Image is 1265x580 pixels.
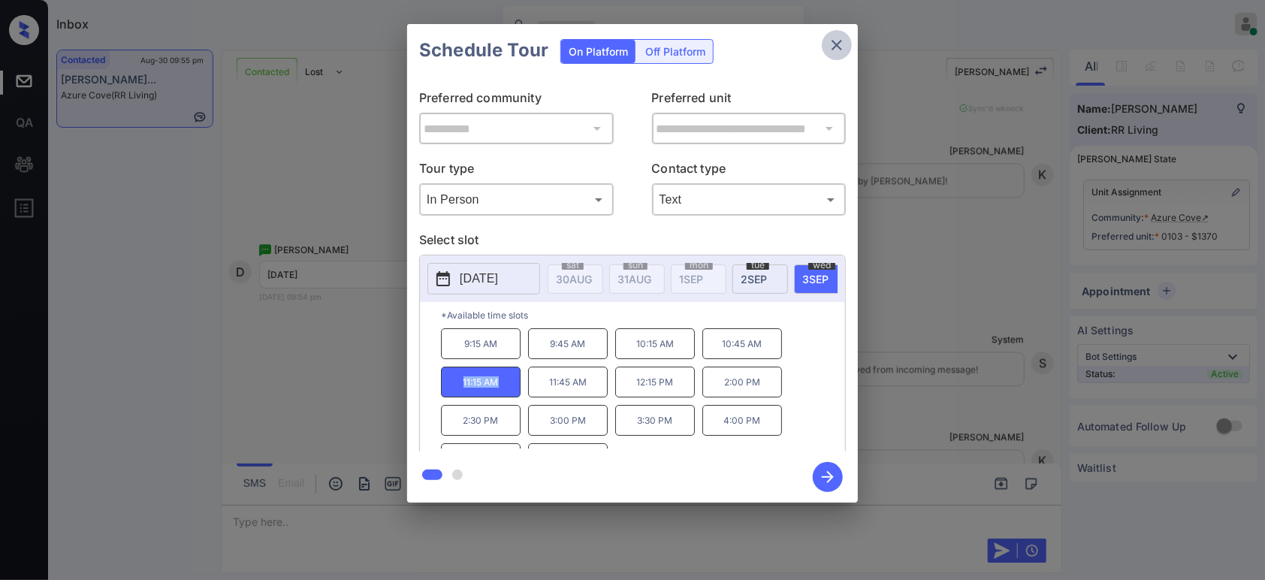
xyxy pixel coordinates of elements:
h2: Schedule Tour [407,24,560,77]
button: btn-next [804,458,852,497]
p: 2:30 PM [441,405,521,436]
p: 9:45 AM [528,328,608,359]
div: On Platform [561,40,636,63]
p: 11:45 AM [528,367,608,397]
div: Off Platform [638,40,713,63]
p: 2:00 PM [702,367,782,397]
div: In Person [423,187,610,212]
p: 4:30 PM [441,443,521,474]
p: 3:00 PM [528,405,608,436]
div: date-select [732,264,788,294]
button: close [822,30,852,60]
span: tue [747,261,769,270]
p: 4:00 PM [702,405,782,436]
p: 11:15 AM [441,367,521,397]
p: 3:30 PM [615,405,695,436]
p: Preferred community [419,89,614,113]
p: 10:45 AM [702,328,782,359]
p: Select slot [419,231,846,255]
span: 3 SEP [802,273,829,285]
p: [DATE] [460,270,498,288]
div: date-select [794,264,850,294]
span: 2 SEP [741,273,767,285]
p: 10:15 AM [615,328,695,359]
div: Text [656,187,843,212]
p: 5:00 PM [528,443,608,474]
p: 12:15 PM [615,367,695,397]
button: [DATE] [427,263,540,295]
span: wed [808,261,835,270]
p: Contact type [652,159,847,183]
p: 9:15 AM [441,328,521,359]
p: Preferred unit [652,89,847,113]
p: *Available time slots [441,302,845,328]
p: Tour type [419,159,614,183]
